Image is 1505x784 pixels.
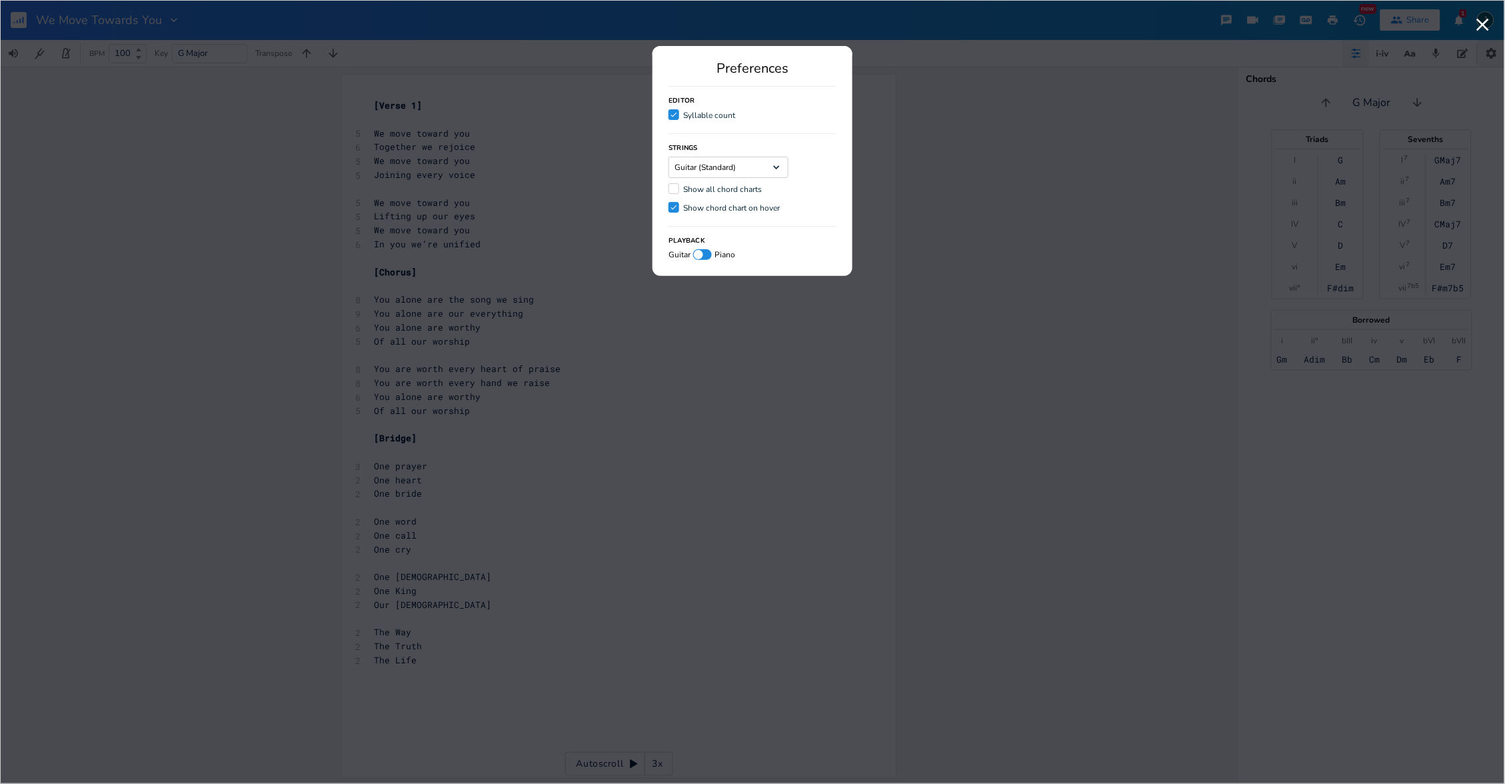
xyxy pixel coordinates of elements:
[675,163,736,171] span: Guitar (Standard)
[669,237,705,244] h3: Playback
[669,62,836,75] div: Preferences
[669,145,698,151] h3: Strings
[683,185,762,193] div: Show all chord charts
[683,204,780,212] div: Show chord chart on hover
[669,97,695,104] h3: Editor
[669,251,691,259] span: Guitar
[683,111,735,119] div: Syllable count
[715,251,735,259] span: Piano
